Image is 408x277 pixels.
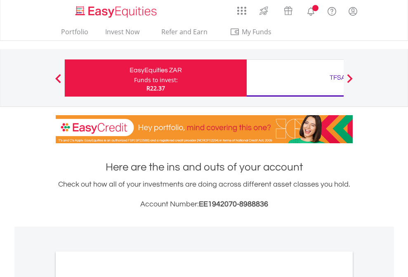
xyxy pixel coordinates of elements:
a: Refer and Earn [153,28,216,40]
a: Home page [72,2,160,19]
div: Funds to invest: [134,76,178,84]
img: EasyCredit Promotion Banner [56,115,353,143]
a: Portfolio [58,28,92,40]
span: Refer and Earn [161,27,208,36]
button: Previous [50,78,66,86]
img: thrive-v2.svg [257,4,271,17]
a: Invest Now [102,28,143,40]
a: Vouchers [276,2,300,17]
span: R22.37 [146,84,165,92]
a: My Profile [342,2,363,20]
a: AppsGrid [232,2,252,15]
img: EasyEquities_Logo.png [74,5,160,19]
h3: Account Number: [56,199,353,210]
a: FAQ's and Support [321,2,342,19]
a: Notifications [300,2,321,19]
div: Check out how all of your investments are doing across different asset classes you hold. [56,179,353,210]
img: vouchers-v2.svg [281,4,295,17]
div: EasyEquities ZAR [70,64,242,76]
span: EE1942070-8988836 [199,200,268,208]
img: grid-menu-icon.svg [237,6,246,15]
span: My Funds [230,26,284,37]
h1: Here are the ins and outs of your account [56,160,353,175]
button: Next [342,78,358,86]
